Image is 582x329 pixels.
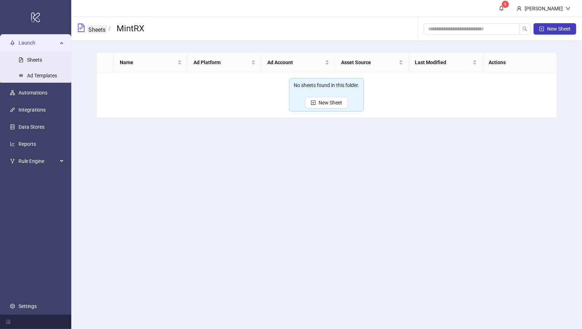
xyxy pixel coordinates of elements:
span: Rule Engine [19,154,58,168]
div: No sheets found in this folder. [294,81,359,89]
span: file-text [77,24,86,32]
h3: MintRX [117,23,144,35]
span: Asset Source [341,58,397,66]
a: Automations [19,90,47,96]
span: Ad Account [267,58,324,66]
th: Actions [483,53,557,72]
th: Last Modified [409,53,483,72]
a: Settings [19,303,37,309]
span: plus-square [311,100,316,105]
span: Launch [19,36,58,50]
span: rocket [10,40,15,45]
li: / [108,23,111,35]
span: New Sheet [547,26,571,32]
div: [PERSON_NAME] [522,5,566,12]
span: bell [499,6,504,11]
a: Sheets [87,25,107,33]
button: New Sheet [305,97,348,108]
span: New Sheet [319,100,342,106]
span: Last Modified [415,58,471,66]
span: 9 [504,2,507,7]
span: user [517,6,522,11]
span: menu-fold [6,319,11,324]
span: Ad Platform [194,58,250,66]
a: Ad Templates [27,73,57,78]
span: fork [10,159,15,164]
a: Sheets [27,57,42,63]
span: plus-square [539,26,544,31]
a: Data Stores [19,124,45,130]
button: New Sheet [534,23,576,35]
th: Asset Source [335,53,409,72]
span: Name [120,58,176,66]
a: Integrations [19,107,46,113]
th: Ad Account [262,53,335,72]
a: Reports [19,141,36,147]
sup: 9 [502,1,509,8]
span: down [566,6,571,11]
span: search [522,26,527,31]
th: Ad Platform [188,53,262,72]
th: Name [114,53,188,72]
